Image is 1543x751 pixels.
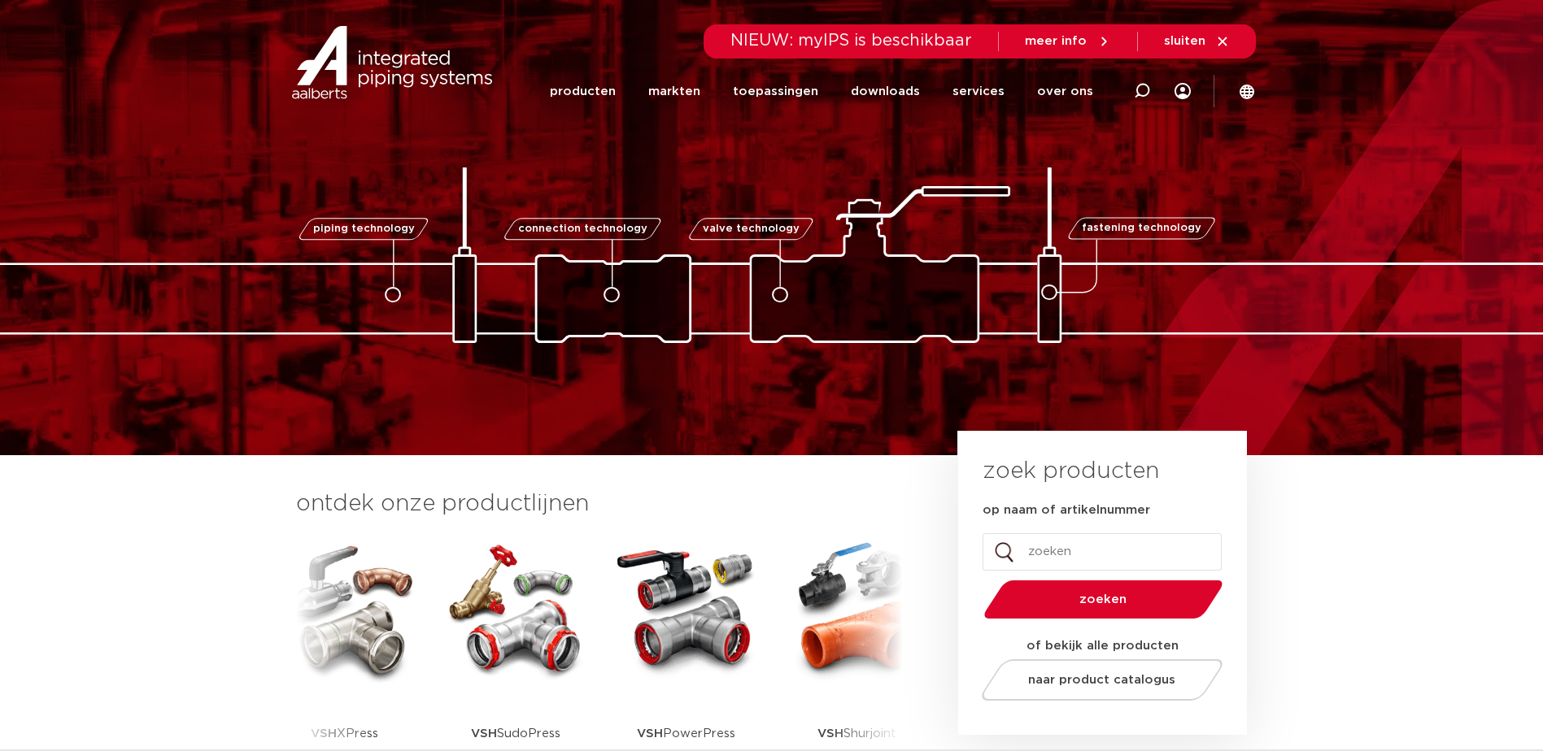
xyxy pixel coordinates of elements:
input: zoeken [983,533,1222,571]
a: services [952,59,1005,124]
h3: ontdek onze productlijnen [296,488,903,520]
span: zoeken [1026,593,1181,606]
span: NIEUW: myIPS is beschikbaar [730,33,972,49]
span: piping technology [313,224,415,234]
a: over ons [1037,59,1093,124]
a: sluiten [1164,34,1230,49]
a: naar product catalogus [977,659,1227,701]
span: naar product catalogus [1028,674,1175,686]
strong: of bekijk alle producten [1026,640,1179,652]
span: sluiten [1164,35,1205,47]
strong: VSH [637,727,663,740]
strong: VSH [311,727,337,740]
span: meer info [1025,35,1087,47]
strong: VSH [471,727,497,740]
span: valve technology [703,224,800,234]
label: op naam of artikelnummer [983,502,1150,519]
div: my IPS [1175,59,1191,124]
nav: Menu [550,59,1093,124]
button: zoeken [977,579,1229,620]
a: downloads [851,59,920,124]
strong: VSH [817,727,843,740]
a: toepassingen [733,59,818,124]
h3: zoek producten [983,455,1159,488]
a: meer info [1025,34,1111,49]
span: fastening technology [1082,224,1201,234]
span: connection technology [517,224,647,234]
a: markten [648,59,700,124]
a: producten [550,59,616,124]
